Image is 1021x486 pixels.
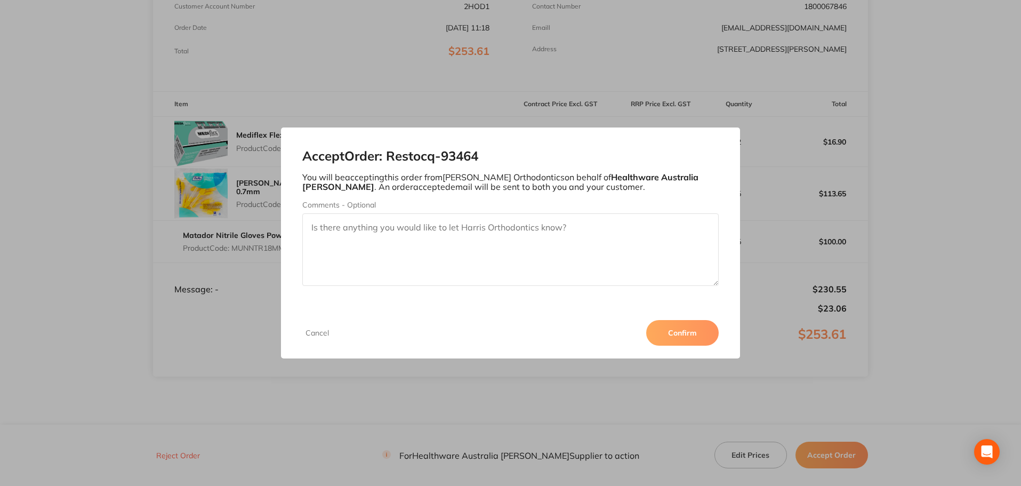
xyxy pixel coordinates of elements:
[302,172,698,192] b: Healthware Australia [PERSON_NAME]
[302,172,719,192] p: You will be accepting this order from [PERSON_NAME] Orthodontics on behalf of . An order accepted...
[302,201,719,209] label: Comments - Optional
[974,439,1000,465] div: Open Intercom Messenger
[302,149,719,164] h2: Accept Order: Restocq- 93464
[302,328,332,338] button: Cancel
[646,320,719,346] button: Confirm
